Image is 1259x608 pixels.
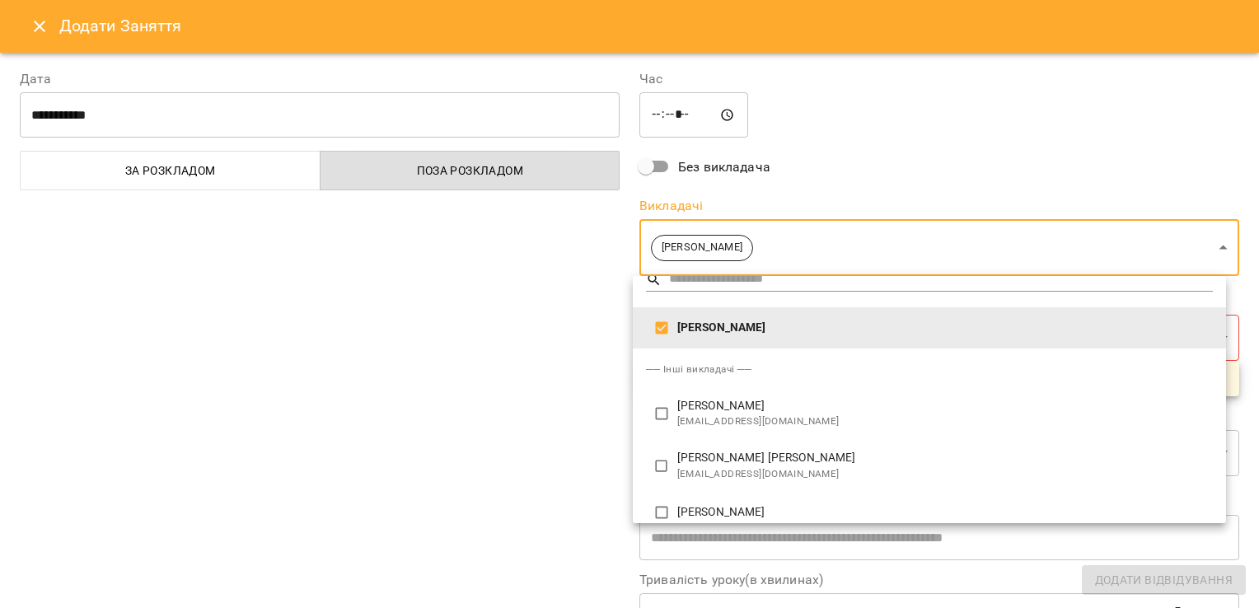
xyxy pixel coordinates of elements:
[677,398,1213,414] span: [PERSON_NAME]
[677,320,1213,336] span: [PERSON_NAME]
[677,414,1213,430] span: [EMAIL_ADDRESS][DOMAIN_NAME]
[677,466,1213,483] span: [EMAIL_ADDRESS][DOMAIN_NAME]
[646,363,751,375] span: ── Інші викладачі ──
[677,450,1213,466] span: [PERSON_NAME] [PERSON_NAME]
[677,504,1213,521] span: [PERSON_NAME]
